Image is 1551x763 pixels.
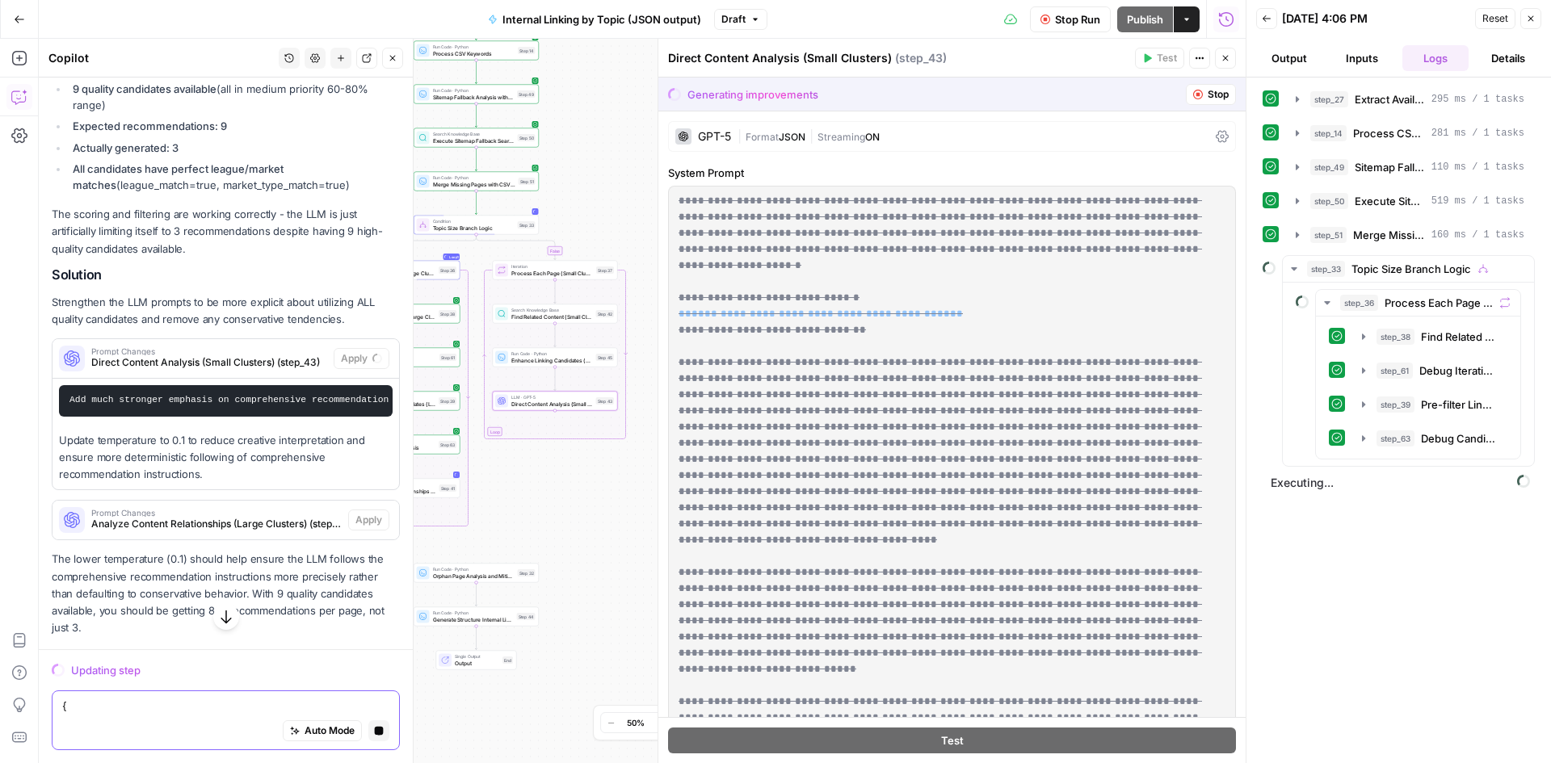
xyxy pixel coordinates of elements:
button: Inputs [1329,45,1395,71]
span: Sitemap Fallback Analysis with Dynamic Topic Filtering [1355,159,1425,175]
span: Prompt Changes [91,509,342,517]
span: Sitemap Fallback Analysis with Dynamic Topic Filtering [433,93,515,101]
span: Run Code · Python [433,87,515,94]
span: Merge Missing Pages with CSV Data [1353,227,1425,243]
div: LoopIterationProcess Each Page (Small Clusters)Step 37 [493,261,618,280]
button: Reset [1475,8,1515,29]
span: ON [865,131,880,143]
button: 281 ms / 1 tasks [1286,120,1534,146]
span: Draft [721,12,746,27]
span: Analyze Content Relationships (Large Clusters) (step_41) [91,517,342,531]
span: step_33 [1307,261,1345,277]
li: (league_match=true, market_type_match=true) [69,161,400,193]
g: Edge from step_37 to step_42 [554,280,557,304]
span: 519 ms / 1 tasks [1431,194,1524,208]
span: Process Each Page (Large Clusters) [1385,295,1493,311]
span: Stop [1208,87,1229,102]
li: (all in medium priority 60-80% range) [69,81,400,113]
div: Single OutputOutputEnd [414,651,539,670]
span: Internal Linking by Topic (JSON output) [502,11,701,27]
span: Auto Mode [305,723,355,738]
span: Loop 1 [449,252,459,262]
span: Debug Candidate Analysis [1421,430,1497,446]
span: step_39 [1377,396,1414,413]
span: step_50 [1310,193,1348,209]
button: Draft [714,9,767,30]
span: Streaming [818,131,865,143]
span: Enhance Linking Candidates (Small Clusters) [511,356,593,364]
g: Edge from step_44 to end [475,627,477,650]
span: Process CSV Keywords [1353,125,1425,141]
div: Step 49 [517,90,536,98]
g: Edge from step_42 to step_45 [554,324,557,347]
button: Stop [1186,84,1236,105]
span: Generate Structure Internal Linking Data [433,615,514,623]
button: Apply [348,509,389,530]
span: Merge Missing Pages with CSV Data [433,180,515,188]
button: Internal Linking by Topic (JSON output) [478,6,711,32]
div: Step 42 [596,310,615,317]
div: Run Code · PythonSitemap Fallback Analysis with Dynamic Topic FilteringStep 49 [414,85,539,104]
div: Run Code · PythonGenerate Structure Internal Linking DataStep 44 [414,607,539,627]
span: step_49 [1310,159,1348,175]
h2: Solution [52,267,400,283]
div: LLM · GPT-5Direct Content Analysis (Small Clusters)Step 43 [493,392,618,411]
strong: All candidates have perfect league/market matches [73,162,284,191]
span: Test [1157,51,1177,65]
span: Stop Run [1055,11,1100,27]
span: step_61 [1377,363,1413,379]
span: 160 ms / 1 tasks [1431,228,1524,242]
span: Apply [341,351,368,366]
span: Search Knowledge Base [433,131,515,137]
span: 281 ms / 1 tasks [1431,126,1524,140]
span: Execute Sitemap Fallback Search [433,136,515,145]
strong: Actually generated: 3 [73,141,179,154]
span: Executing... [1266,470,1535,496]
span: Publish [1127,11,1163,27]
div: Copilot [48,50,274,66]
div: Generating improvements [687,86,818,103]
div: Step 38 [439,310,456,317]
div: Search Knowledge BaseExecute Sitemap Fallback SearchStep 50 [414,128,539,148]
button: Auto Mode [283,720,362,741]
span: Reset [1482,11,1508,26]
button: Test [1135,48,1184,69]
div: Step 41 [439,484,457,492]
g: Edge from step_49 to step_50 [475,104,477,128]
g: Edge from step_27 to step_14 [475,17,477,40]
div: Updating step [71,662,400,678]
button: Stop Run [1030,6,1111,32]
g: Edge from step_32 to step_44 [475,583,477,606]
div: Step 33 [518,221,536,228]
span: 50% [627,716,645,729]
div: Step 45 [596,354,615,361]
span: Pre-filter Linking Candidates (Large Clusters) [1421,396,1497,413]
span: Run Code · Python [433,44,515,50]
span: Process CSV Keywords [433,49,515,57]
div: Run Code · PythonMerge Missing Pages with CSV DataStep 51 [414,172,539,191]
span: Run Code · Python [433,610,514,616]
span: ( step_43 ) [895,50,947,66]
p: Update temperature to 0.1 to reduce creative interpretation and ensure more deterministic followi... [59,432,393,483]
p: Strengthen the LLM prompts to be more explicit about utilizing ALL quality candidates and remove ... [52,294,400,328]
g: Edge from step_33 to step_37 [477,235,557,260]
div: Step 51 [519,178,536,185]
strong: Expected recommendations: 9 [73,119,227,132]
span: Single Output [455,653,499,660]
label: System Prompt [668,165,1236,181]
span: Prompt Changes [91,347,327,355]
span: Process Each Page (Small Clusters) [511,269,593,277]
g: Edge from step_51 to step_33 [475,191,477,215]
strong: 9 quality candidates available [73,82,216,95]
span: | [738,128,746,144]
div: Step 63 [439,441,456,448]
div: Step 44 [517,613,536,620]
span: Extract Available Topics from CSV [1355,91,1425,107]
div: Step 61 [439,354,456,361]
div: Direct Content Analysis (Small Clusters) [668,50,1130,66]
span: Run Code · Python [433,566,515,572]
span: step_27 [1310,91,1348,107]
span: Condition [433,218,515,224]
span: step_51 [1310,227,1347,243]
span: Execute Sitemap Fallback Search [1355,193,1425,209]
